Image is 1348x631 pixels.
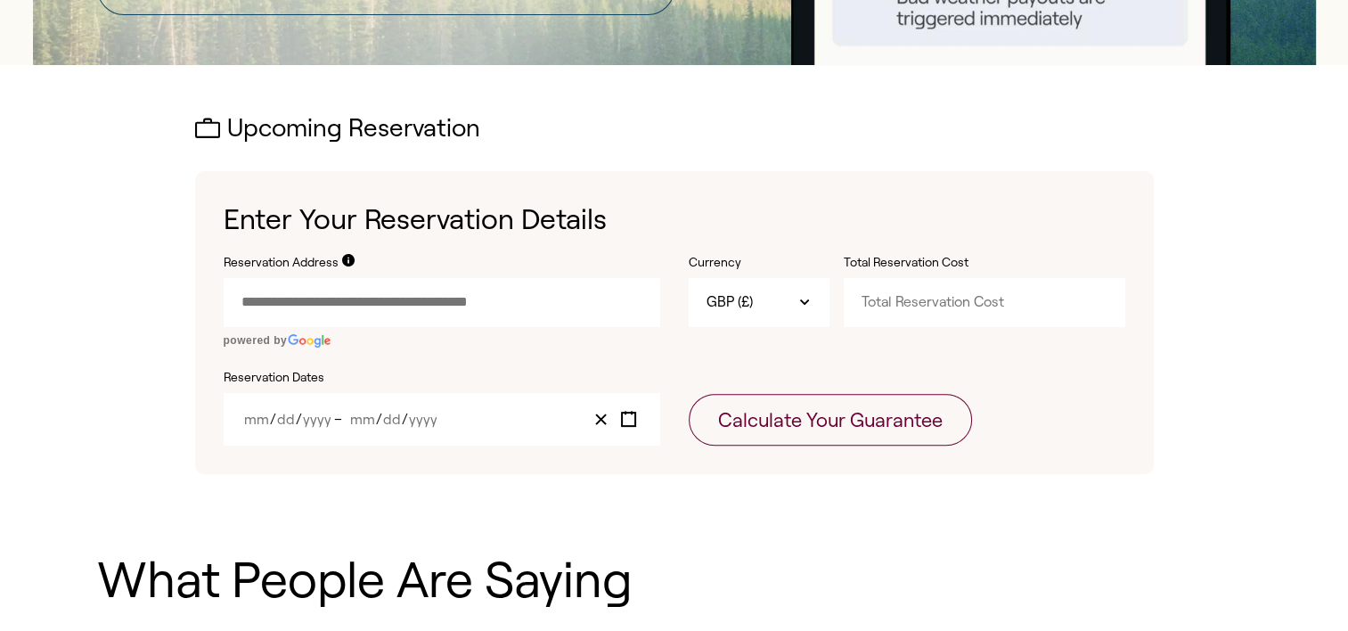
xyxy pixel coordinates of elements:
button: Clear value [587,407,615,431]
h1: What People Are Saying [97,553,1252,608]
span: / [270,412,276,427]
input: Year [408,412,437,427]
label: Reservation Dates [224,369,660,387]
span: / [296,412,302,427]
input: Month [349,412,376,427]
button: Toggle calendar [615,407,642,431]
input: Month [243,412,270,427]
input: Total Reservation Cost [844,278,1125,326]
span: / [402,412,408,427]
span: – [334,412,347,427]
input: Year [302,412,331,427]
h1: Enter Your Reservation Details [224,200,1125,240]
button: Calculate Your Guarantee [689,394,972,446]
label: Currency [689,254,829,272]
input: Day [382,412,402,427]
span: GBP (£) [707,292,753,312]
span: powered by [224,334,288,347]
span: / [376,412,382,427]
input: Day [276,412,296,427]
h2: Upcoming Reservation [195,115,1154,143]
img: Google logo [287,334,331,348]
label: Total Reservation Cost [844,254,1022,272]
label: Reservation Address [224,254,339,272]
